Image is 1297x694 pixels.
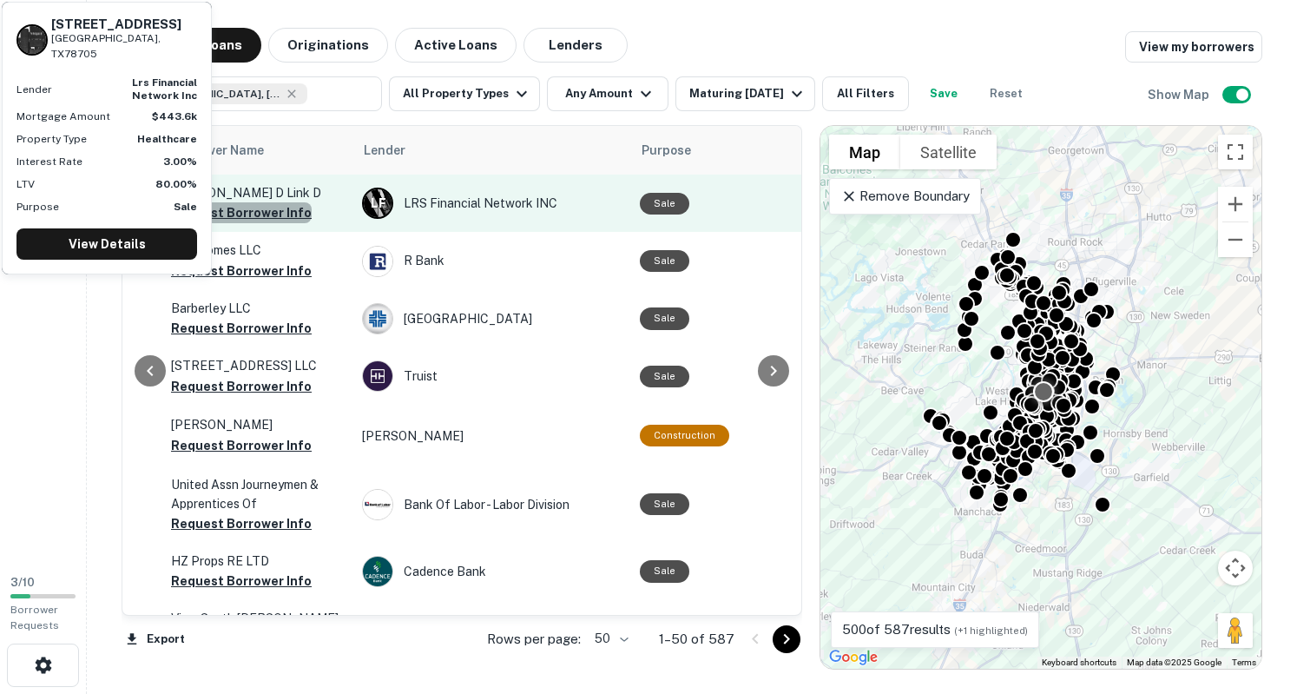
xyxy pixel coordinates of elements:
strong: Sale [174,201,197,213]
a: View my borrowers [1125,31,1262,63]
strong: 80.00% [155,178,197,190]
p: 1–50 of 587 [659,629,734,650]
button: Map camera controls [1218,551,1253,585]
button: Keyboard shortcuts [1042,657,1116,669]
p: L F [371,195,385,213]
p: [PERSON_NAME] [362,426,622,446]
img: picture [363,557,392,586]
button: Request Borrower Info [171,571,312,592]
strong: $443.6k [152,110,197,122]
button: Active Loans [395,28,517,63]
a: Terms [1232,658,1256,667]
p: [PERSON_NAME] D Link D [171,183,345,202]
button: Request Borrower Info [171,435,312,456]
button: Show street map [829,135,900,169]
strong: 3.00% [163,155,197,168]
div: Sale [640,307,689,329]
p: Rows per page: [487,629,581,650]
div: LRS Financial Network INC [362,188,622,219]
p: Interest Rate [16,154,82,169]
img: picture [363,361,392,391]
button: Any Amount [547,76,668,111]
img: picture [363,304,392,334]
p: 787 Homes LLC [171,241,345,260]
p: Barberley LLC [171,299,345,318]
p: [GEOGRAPHIC_DATA], TX78705 [51,30,197,63]
button: Go to next page [773,625,800,653]
button: Zoom in [1218,187,1253,221]
p: Purpose [16,199,59,215]
p: [PERSON_NAME] [171,415,345,434]
button: Request Borrower Info [171,202,312,223]
button: Request Borrower Info [171,261,312,281]
button: All Property Types [389,76,540,111]
span: Lender [364,140,405,161]
button: Originations [268,28,388,63]
p: Property Type [16,131,87,147]
th: Purpose [631,126,814,175]
button: Request Borrower Info [171,318,312,339]
div: Sale [640,366,689,387]
strong: Healthcare [137,133,197,145]
button: Export [122,626,189,652]
button: Maturing [DATE] [675,76,815,111]
h6: [STREET_ADDRESS] [51,17,197,32]
div: R Bank [362,246,622,277]
img: picture [363,247,392,276]
img: Google [825,646,882,669]
p: Remove Boundary [840,186,970,207]
div: 0 0 [820,126,1261,669]
p: United Assn Journeymen & Apprentices Of [171,475,345,513]
span: (+1 highlighted) [954,625,1028,636]
button: All Filters [822,76,909,111]
div: Sale [640,560,689,582]
p: 500 of 587 results [842,619,1028,640]
p: [STREET_ADDRESS] LLC [171,356,345,375]
button: Toggle fullscreen view [1218,135,1253,169]
button: Request Borrower Info [171,376,312,397]
button: Show satellite imagery [900,135,997,169]
button: Lenders [523,28,628,63]
button: Reset [978,76,1034,111]
img: picture [363,490,392,519]
span: Borrower Requests [10,604,59,631]
button: Request Borrower Info [171,513,312,534]
div: Bank Of Labor - Labor Division [362,489,622,520]
span: Map data ©2025 Google [1127,658,1221,667]
a: Open this area in Google Maps (opens a new window) [825,646,882,669]
div: Maturing [DATE] [689,83,807,104]
h6: Show Map [1148,85,1212,104]
span: Borrower Name [173,140,264,161]
p: Mortgage Amount [16,109,110,124]
strong: lrs financial network inc [132,76,197,101]
span: [GEOGRAPHIC_DATA], [GEOGRAPHIC_DATA], [GEOGRAPHIC_DATA] [151,86,281,102]
th: Borrower Name [162,126,353,175]
button: Zoom out [1218,222,1253,257]
button: Save your search to get updates of matches that match your search criteria. [916,76,971,111]
span: Purpose [642,140,691,161]
div: Sale [640,250,689,272]
div: Cadence Bank [362,556,622,587]
th: Lender [353,126,631,175]
p: Lender [16,82,52,97]
div: Sale [640,193,689,215]
div: Truist [362,360,622,392]
p: Vima South [PERSON_NAME] LLC [171,609,345,647]
div: 50 [588,626,631,651]
p: LTV [16,176,35,192]
iframe: Chat Widget [1210,555,1297,638]
div: Sale [640,493,689,515]
div: This loan purpose was for construction [640,425,729,446]
p: HZ Props RE LTD [171,552,345,571]
span: 3 / 10 [10,576,35,589]
a: View Details [16,228,197,260]
div: [GEOGRAPHIC_DATA] [362,303,622,334]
